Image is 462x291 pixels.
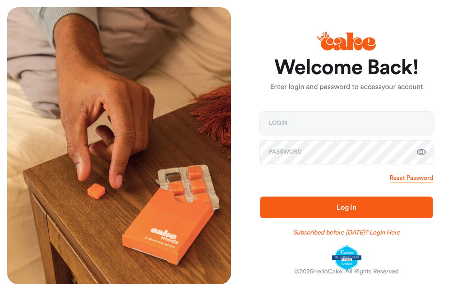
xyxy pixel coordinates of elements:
button: Log In [260,197,433,218]
a: Reset Password [390,174,433,183]
a: Subscribed before [DATE]? Login Here [293,228,400,237]
h1: Welcome Back! [260,57,433,79]
img: legit-script-certified.png [332,245,361,271]
p: Enter login and password to access your account [260,82,433,93]
div: © 2025 HelloCake. All Rights Reserved [294,267,398,276]
span: Log In [337,204,356,211]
